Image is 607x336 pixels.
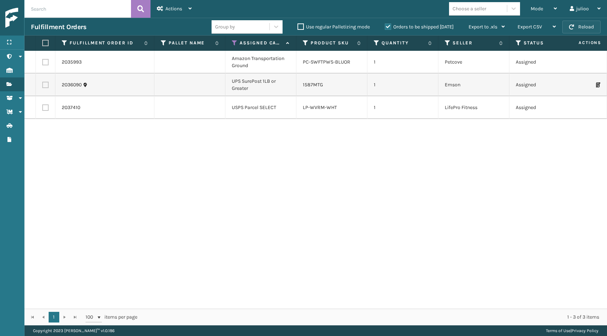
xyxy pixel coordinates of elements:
[225,96,296,119] td: USPS Parcel SELECT
[86,312,137,323] span: items per page
[518,24,542,30] span: Export CSV
[70,40,141,46] label: Fulfillment Order Id
[524,40,567,46] label: Status
[62,59,82,66] a: 2035993
[556,37,606,49] span: Actions
[303,59,350,65] a: PC-SWFTPWS-BLUOR
[303,104,337,110] a: LP-WVRM-WHT
[169,40,212,46] label: Pallet Name
[367,96,438,119] td: 1
[165,6,182,12] span: Actions
[382,40,425,46] label: Quantity
[311,40,354,46] label: Product SKU
[5,8,69,28] img: logo
[215,23,235,31] div: Group by
[546,325,598,336] div: |
[303,82,323,88] a: 1587MTG
[438,96,509,119] td: LifePro Fitness
[438,74,509,96] td: Emson
[367,51,438,74] td: 1
[31,23,86,31] h3: Fulfillment Orders
[509,51,580,74] td: Assigned
[240,40,283,46] label: Assigned Carrier Service
[62,104,80,111] a: 2037410
[33,325,115,336] p: Copyright 2023 [PERSON_NAME]™ v 1.0.186
[453,40,496,46] label: Seller
[49,312,59,323] a: 1
[596,82,600,87] i: Print Packing Slip
[86,314,96,321] span: 100
[438,51,509,74] td: Petcove
[62,81,82,88] a: 2036090
[562,21,601,33] button: Reload
[225,51,296,74] td: Amazon Transportation Ground
[509,96,580,119] td: Assigned
[531,6,543,12] span: Mode
[297,24,370,30] label: Use regular Palletizing mode
[225,74,296,96] td: UPS SurePost 1LB or Greater
[453,5,486,12] div: Choose a seller
[469,24,497,30] span: Export to .xls
[509,74,580,96] td: Assigned
[572,328,598,333] a: Privacy Policy
[546,328,570,333] a: Terms of Use
[367,74,438,96] td: 1
[385,24,454,30] label: Orders to be shipped [DATE]
[147,314,599,321] div: 1 - 3 of 3 items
